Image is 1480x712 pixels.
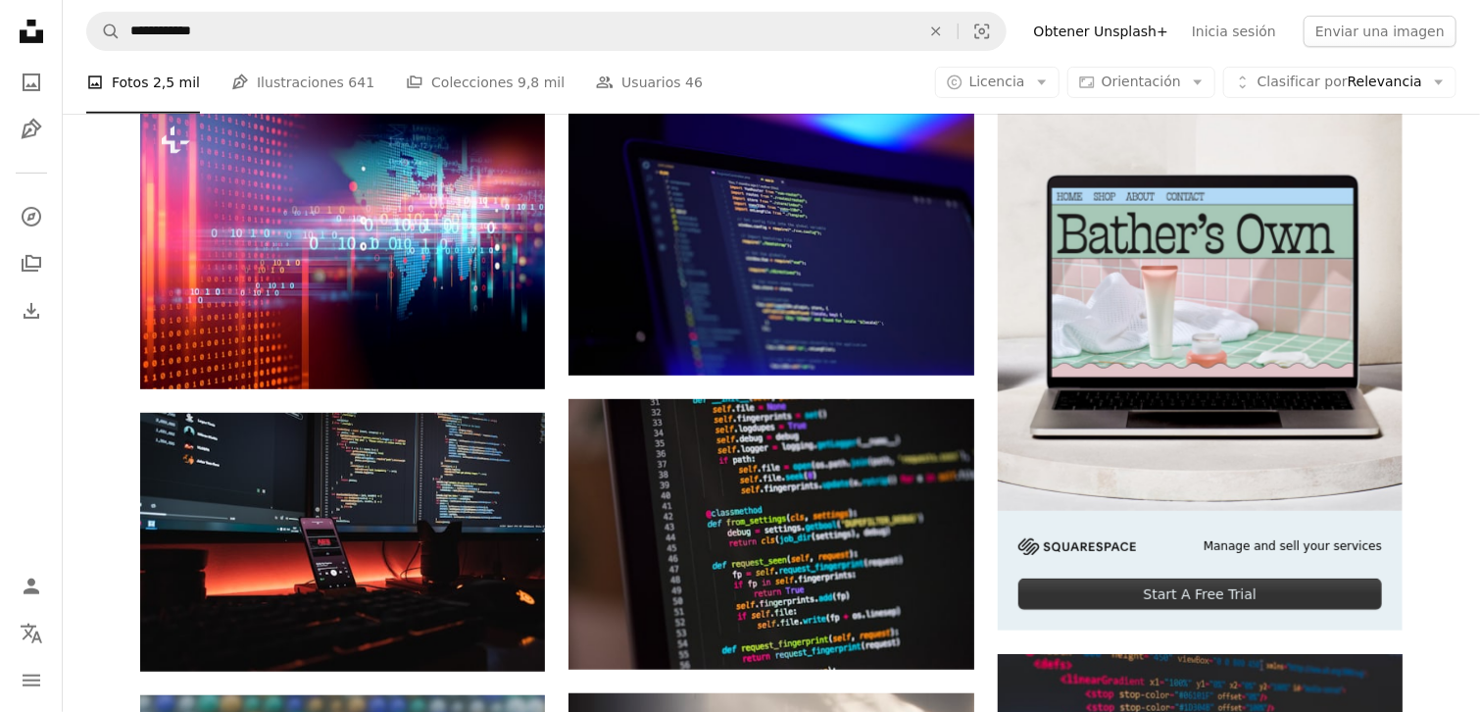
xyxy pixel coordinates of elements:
[1018,579,1382,610] div: Start A Free Trial
[1018,538,1136,555] img: file-1705255347840-230a6ab5bca9image
[1022,16,1180,47] a: Obtener Unsplash+
[568,230,973,248] a: Monitor de computadora de pantalla plana negro
[596,51,703,114] a: Usuarios 46
[1223,67,1456,98] button: Clasificar porRelevancia
[959,13,1006,50] button: Búsqueda visual
[1258,73,1422,92] span: Relevancia
[86,12,1007,51] form: Encuentra imágenes en todo el sitio
[998,105,1403,631] a: Manage and sell your servicesStart A Free Trial
[12,12,51,55] a: Inicio — Unsplash
[1258,74,1348,89] span: Clasificar por
[568,525,973,542] a: una pantalla de computadora con un montón de código
[12,661,51,700] button: Menú
[87,13,121,50] button: Buscar en Unsplash
[1304,16,1456,47] button: Enviar una imagen
[1204,538,1382,555] span: Manage and sell your services
[348,72,374,93] span: 641
[406,51,565,114] a: Colecciones 9,8 mil
[685,72,703,93] span: 46
[140,533,545,550] a: Mando a distancia negro sobre mesa roja
[12,291,51,331] a: Historial de descargas
[12,63,51,102] a: Fotos
[140,237,545,255] a: Fondo abstracto del número de código digital, representa la tecnología de codificación y los leng...
[12,567,51,606] a: Iniciar sesión / Registrarse
[1102,74,1181,89] span: Orientación
[998,105,1403,510] img: file-1707883121023-8e3502977149image
[12,244,51,283] a: Colecciones
[914,13,958,50] button: Borrar
[140,105,545,388] img: Fondo abstracto del número de código digital, representa la tecnología de codificación y los leng...
[12,110,51,149] a: Ilustraciones
[231,51,374,114] a: Ilustraciones 641
[935,67,1060,98] button: Licencia
[969,74,1025,89] span: Licencia
[12,614,51,653] button: Idioma
[568,399,973,670] img: una pantalla de computadora con un montón de código
[1180,16,1288,47] a: Inicia sesión
[568,105,973,375] img: Monitor de computadora de pantalla plana negro
[1067,67,1215,98] button: Orientación
[12,197,51,236] a: Explorar
[518,72,565,93] span: 9,8 mil
[140,413,545,673] img: Mando a distancia negro sobre mesa roja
